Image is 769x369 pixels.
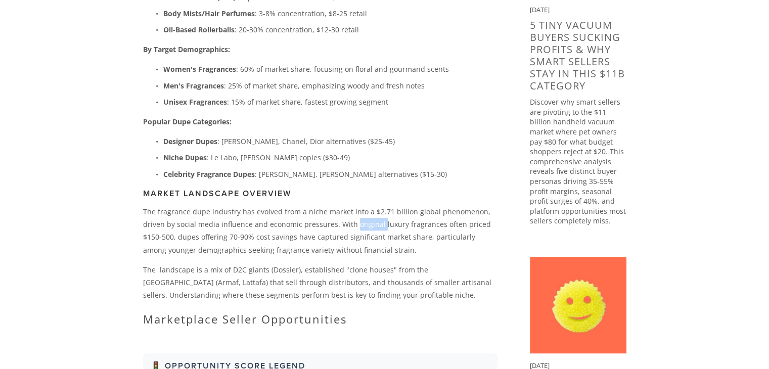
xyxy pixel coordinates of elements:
p: Discover why smart sellers are pivoting to the $11 billion handheld vacuum market where pet owner... [530,97,626,226]
strong: Women's Fragrances [163,64,236,74]
p: The landscape is a mix of D2C giants (Dossier), established "clone houses" from the [GEOGRAPHIC_D... [143,263,497,302]
p: The fragrance dupe industry has evolved from a niche market into a $2.71 billion global phenomeno... [143,205,497,256]
p: : 25% of market share, emphasizing woody and fresh notes [163,79,497,92]
p: : 20-30% concentration, $12-30 retail [163,23,497,36]
strong: Popular Dupe Categories: [143,117,232,126]
h3: Market Landscape Overview [143,189,497,198]
p: : Le Labo, [PERSON_NAME] copies ($30-49) [163,151,497,164]
p: : [PERSON_NAME], [PERSON_NAME] alternatives ($15-30) [163,168,497,180]
p: : 3-8% concentration, $8-25 retail [163,7,497,20]
p: : 15% of market share, fastest growing segment [163,96,497,108]
strong: Niche Dupes [163,153,207,162]
strong: Designer Dupes [163,136,217,146]
strong: Oil-Based Rollerballs [163,25,235,34]
h2: Marketplace Seller Opportunities [143,312,497,326]
strong: Unisex Fragrances [163,97,227,107]
strong: Men's Fragrances [163,81,224,90]
time: [DATE] [530,5,550,14]
strong: Body Mists/Hair Perfumes [163,9,255,18]
p: : 60% of market share, focusing on floral and gourmand scents [163,63,497,75]
img: The Scrub Daddy and Polymer Sponge Market: Your Guide to Profitable Online Selling in 2025 [530,257,626,353]
p: : [PERSON_NAME], Chanel, Dior alternatives ($25-45) [163,135,497,148]
strong: Celebrity Fragrance Dupes [163,169,255,179]
a: 5 Tiny Vacuum Buyers Sucking Profits & Why Smart Sellers stay in this $11B Category [530,18,625,93]
strong: By Target Demographics: [143,44,230,54]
